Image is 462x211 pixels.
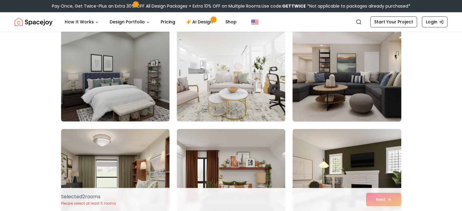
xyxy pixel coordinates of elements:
span: *Not applicable to packages already purchased* [306,3,410,9]
p: Selected 2 room s [61,193,116,200]
img: Spacejoy Logo [15,16,53,28]
p: Please select at least 5 rooms [61,201,116,206]
div: Pay Once, Get Twice-Plus an Extra 30% OFF All Design Packages + Extra 10% OFF on Multiple Rooms. [52,3,410,9]
img: Room room-22 [61,24,169,121]
img: Room room-23 [177,24,285,121]
a: AI Design [181,16,219,28]
span: Use code: [262,3,306,9]
img: United States [251,18,258,26]
nav: Global [15,12,447,32]
a: Pricing [156,16,180,28]
a: Spacejoy [15,16,53,28]
a: Login [422,16,447,27]
b: GETTWICE [282,3,306,9]
nav: Main [60,16,241,28]
a: Shop [221,16,241,28]
button: Design Portfolio [105,16,155,28]
button: How It Works [60,16,104,28]
a: Start Your Project [370,16,417,27]
img: Room room-24 [290,22,404,124]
